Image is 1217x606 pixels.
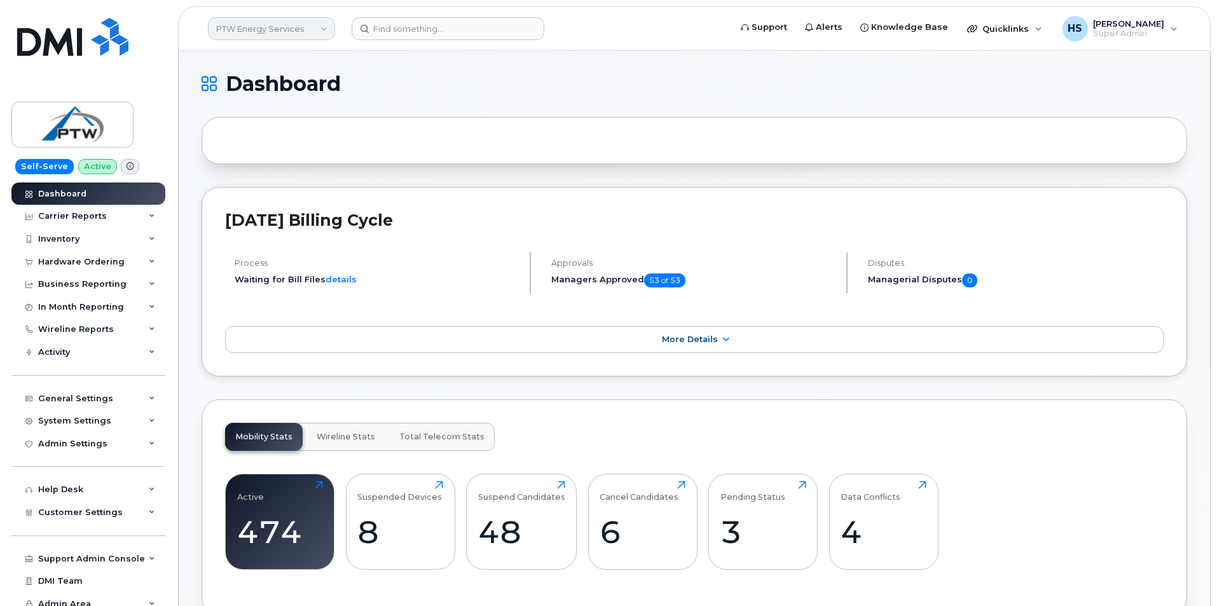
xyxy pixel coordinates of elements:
[237,481,264,502] div: Active
[841,513,926,551] div: 4
[237,513,323,551] div: 474
[868,273,1164,287] h5: Managerial Disputes
[720,513,806,551] div: 3
[478,513,565,551] div: 48
[962,273,977,287] span: 0
[600,481,685,562] a: Cancel Candidates6
[357,513,443,551] div: 8
[662,334,718,344] span: More Details
[357,481,442,502] div: Suspended Devices
[600,513,685,551] div: 6
[357,481,443,562] a: Suspended Devices8
[235,273,519,286] li: Waiting for Bill Files
[317,432,375,442] span: Wireline Stats
[478,481,565,502] div: Suspend Candidates
[720,481,806,562] a: Pending Status3
[478,481,565,562] a: Suspend Candidates48
[841,481,926,562] a: Data Conflicts4
[399,432,485,442] span: Total Telecom Stats
[326,274,357,284] a: details
[226,74,341,93] span: Dashboard
[644,273,685,287] span: 53 of 53
[551,258,835,268] h4: Approvals
[551,273,835,287] h5: Managers Approved
[720,481,785,502] div: Pending Status
[235,258,519,268] h4: Process
[225,210,1164,230] h2: [DATE] Billing Cycle
[868,258,1164,268] h4: Disputes
[237,481,323,562] a: Active474
[841,481,900,502] div: Data Conflicts
[600,481,678,502] div: Cancel Candidates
